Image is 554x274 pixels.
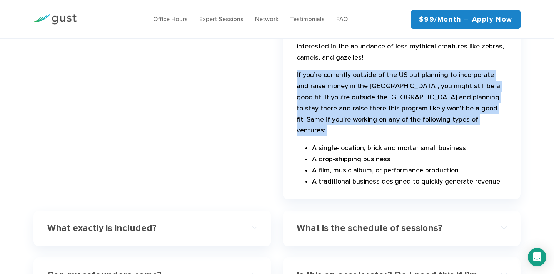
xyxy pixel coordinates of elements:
li: A single-location, brick and mortar small business [312,143,507,154]
a: Office Hours [153,15,188,23]
h4: What exactly is included? [47,223,236,234]
a: Network [255,15,279,23]
li: A drop-shipping business [312,154,507,165]
a: FAQ [336,15,348,23]
li: A film, music album, or performance production [312,165,507,176]
h4: What is the schedule of sessions? [297,223,486,234]
a: Expert Sessions [199,15,244,23]
p: If you’re currently outside of the US but planning to incorporate and raise money in the [GEOGRAP... [297,70,507,139]
img: Gust Logo [33,14,77,25]
div: Open Intercom Messenger [528,248,546,266]
a: Testimonials [290,15,325,23]
li: A traditional business designed to quickly generate revenue [312,176,507,187]
a: $99/month – Apply Now [411,10,521,29]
